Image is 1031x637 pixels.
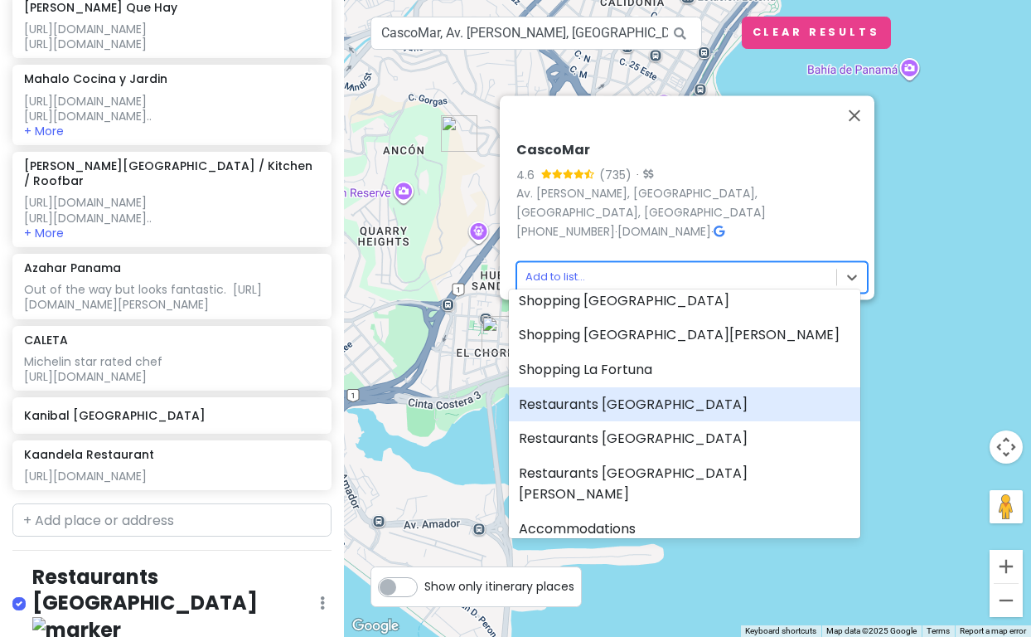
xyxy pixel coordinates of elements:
[509,353,860,387] div: Shopping La Fortuna
[509,421,860,456] div: Restaurants [GEOGRAPHIC_DATA]
[509,284,860,318] div: Shopping [GEOGRAPHIC_DATA]
[509,512,860,547] div: Accommodations
[509,318,860,353] div: Shopping [GEOGRAPHIC_DATA][PERSON_NAME]
[509,387,860,422] div: Restaurants [GEOGRAPHIC_DATA]
[509,456,860,512] div: Restaurants [GEOGRAPHIC_DATA][PERSON_NAME]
